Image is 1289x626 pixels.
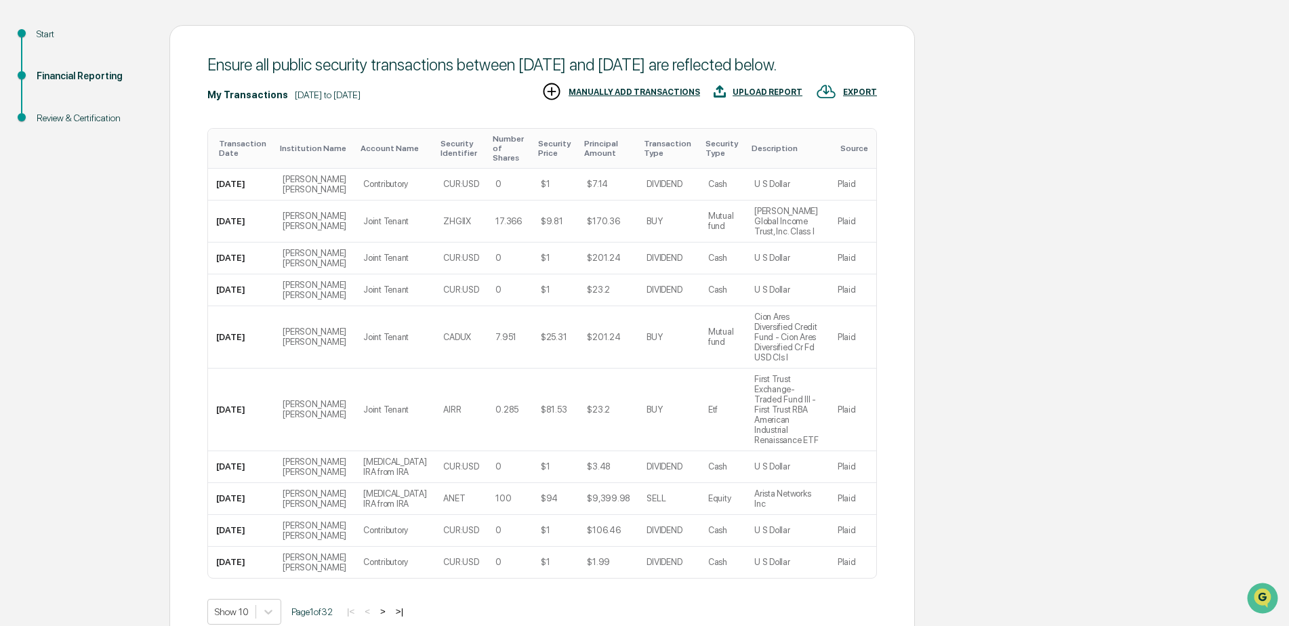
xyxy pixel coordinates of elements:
[754,488,821,509] div: Arista Networks Inc
[714,81,726,102] img: UPLOAD REPORT
[135,230,164,240] span: Pylon
[754,461,790,472] div: U S Dollar
[754,557,790,567] div: U S Dollar
[1246,581,1282,618] iframe: Open customer support
[443,557,478,567] div: CUR:USD
[98,172,109,183] div: 🗄️
[541,216,563,226] div: $9.81
[219,139,269,158] div: Toggle SortBy
[541,253,550,263] div: $1
[280,144,350,153] div: Toggle SortBy
[708,493,731,503] div: Equity
[708,285,727,295] div: Cash
[361,606,374,617] button: <
[708,179,727,189] div: Cash
[208,515,274,547] td: [DATE]
[283,399,347,419] div: [PERSON_NAME] [PERSON_NAME]
[647,179,682,189] div: DIVIDEND
[355,547,435,578] td: Contributory
[587,525,620,535] div: $106.46
[355,369,435,451] td: Joint Tenant
[754,374,821,445] div: First Trust Exchange-Traded Fund III - First Trust RBA American Industrial Renaissance ETF
[647,557,682,567] div: DIVIDEND
[207,55,877,75] div: Ensure all public security transactions between [DATE] and [DATE] are reflected below.
[830,306,876,369] td: Plaid
[733,87,802,97] div: UPLOAD REPORT
[647,461,682,472] div: DIVIDEND
[647,216,662,226] div: BUY
[443,253,478,263] div: CUR:USD
[355,515,435,547] td: Contributory
[708,525,727,535] div: Cash
[495,461,502,472] div: 0
[208,201,274,243] td: [DATE]
[754,253,790,263] div: U S Dollar
[708,557,727,567] div: Cash
[495,332,516,342] div: 7.951
[361,144,430,153] div: Toggle SortBy
[283,211,347,231] div: [PERSON_NAME] [PERSON_NAME]
[495,557,502,567] div: 0
[541,179,550,189] div: $1
[37,69,148,83] div: Financial Reporting
[343,606,359,617] button: |<
[46,117,171,128] div: We're available if you need us!
[587,461,611,472] div: $3.48
[495,253,502,263] div: 0
[705,139,741,158] div: Toggle SortBy
[830,169,876,201] td: Plaid
[14,104,38,128] img: 1746055101610-c473b297-6a78-478c-a979-82029cc54cd1
[37,27,148,41] div: Start
[230,108,247,124] button: Start new chat
[587,285,610,295] div: $23.2
[495,525,502,535] div: 0
[443,493,465,503] div: ANET
[830,547,876,578] td: Plaid
[495,285,502,295] div: 0
[843,87,877,97] div: EXPORT
[27,196,85,210] span: Data Lookup
[541,332,567,342] div: $25.31
[830,515,876,547] td: Plaid
[541,493,558,503] div: $94
[830,483,876,515] td: Plaid
[208,547,274,578] td: [DATE]
[291,606,333,617] span: Page 1 of 32
[647,404,662,415] div: BUY
[644,139,694,158] div: Toggle SortBy
[587,332,620,342] div: $201.24
[208,451,274,483] td: [DATE]
[27,171,87,184] span: Preclearance
[443,285,478,295] div: CUR:USD
[493,134,527,163] div: Toggle SortBy
[37,111,148,125] div: Review & Certification
[587,253,620,263] div: $201.24
[8,191,91,215] a: 🔎Data Lookup
[208,369,274,451] td: [DATE]
[587,557,610,567] div: $1.99
[355,483,435,515] td: [MEDICAL_DATA] IRA from IRA
[647,493,666,503] div: SELL
[538,139,573,158] div: Toggle SortBy
[647,525,682,535] div: DIVIDEND
[443,525,478,535] div: CUR:USD
[708,253,727,263] div: Cash
[283,327,347,347] div: [PERSON_NAME] [PERSON_NAME]
[208,274,274,306] td: [DATE]
[376,606,390,617] button: >
[708,404,718,415] div: Etf
[830,451,876,483] td: Plaid
[355,169,435,201] td: Contributory
[443,461,478,472] div: CUR:USD
[96,229,164,240] a: Powered byPylon
[754,312,821,362] div: Cion Ares Diversified Credit Fund - Cion Ares Diversified Cr Fd USD Cls I
[541,525,550,535] div: $1
[93,165,173,190] a: 🗄️Attestations
[708,211,738,231] div: Mutual fund
[283,488,347,509] div: [PERSON_NAME] [PERSON_NAME]
[208,483,274,515] td: [DATE]
[754,179,790,189] div: U S Dollar
[295,89,361,100] div: [DATE] to [DATE]
[708,461,727,472] div: Cash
